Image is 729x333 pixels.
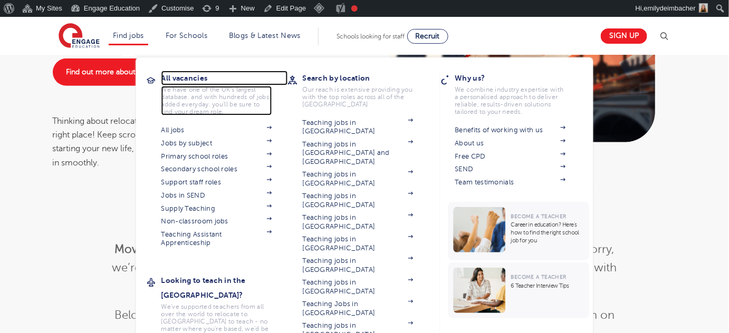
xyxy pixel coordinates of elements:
[303,235,414,252] a: Teaching jobs in [GEOGRAPHIC_DATA]
[53,58,280,86] a: Find out more about teaching in the [GEOGRAPHIC_DATA]
[59,23,100,50] img: Engage Education
[161,126,272,134] a: All jobs
[455,71,582,85] h3: Why us?
[303,300,414,317] a: Teaching Jobs in [GEOGRAPHIC_DATA]
[114,243,529,256] strong: Moving somewhere new – especially far from home – can feel overwhelming.
[303,170,414,188] a: Teaching jobs in [GEOGRAPHIC_DATA]
[455,71,582,115] a: Why us? We combine industry expertise with a personalised approach to deliver reliable, results-d...
[511,282,584,290] p: 6 Teacher Interview Tips
[303,213,414,231] a: Teaching jobs in [GEOGRAPHIC_DATA]
[161,230,272,248] a: Teaching Assistant Apprenticeship
[166,32,207,40] a: For Schools
[448,262,592,318] a: Become a Teacher 6 Teacher Interview Tips
[455,165,566,173] a: SEND
[161,217,272,226] a: Non-classroom jobs
[161,204,272,213] a: Supply Teaching
[161,71,288,115] a: All vacancies We have one of the UK's largest database. and with hundreds of jobs added everyday....
[161,71,288,85] h3: All vacancies
[303,278,414,296] a: Teaching jobs in [GEOGRAPHIC_DATA]
[303,192,414,209] a: Teaching jobs in [GEOGRAPHIC_DATA]
[511,221,584,244] p: Career in education? Here’s how to find the right school job for you
[161,139,272,148] a: Jobs by subject
[455,178,566,187] a: Team testimonials
[337,33,405,40] span: Schools looking for staff
[455,152,566,161] a: Free CPD
[644,4,696,12] span: emilydeimbacher
[511,274,567,280] span: Become a Teacher
[161,165,272,173] a: Secondary school roles
[303,71,429,85] h3: Search by location
[448,202,592,260] a: Become a Teacher Career in education? Here’s how to find the right school job for you
[351,5,358,12] div: Focus keyphrase not set
[161,152,272,161] a: Primary school roles
[161,178,272,187] a: Support staff roles
[106,207,624,224] h2: Moving to the [GEOGRAPHIC_DATA]
[161,86,272,115] p: We have one of the UK's largest database. and with hundreds of jobs added everyday. you'll be sur...
[303,71,429,108] a: Search by location Our reach is extensive providing you with the top roles across all of the [GEO...
[455,139,566,148] a: About us
[303,257,414,274] a: Teaching jobs in [GEOGRAPHIC_DATA]
[53,114,354,170] div: Thinking about relocating to teach in the [GEOGRAPHIC_DATA]? You're in the right place! Keep scro...
[161,273,288,302] h3: Looking to teach in the [GEOGRAPHIC_DATA]?
[416,32,440,40] span: Recruit
[303,140,414,166] a: Teaching jobs in [GEOGRAPHIC_DATA] and [GEOGRAPHIC_DATA]
[113,32,144,40] a: Find jobs
[303,86,414,108] p: Our reach is extensive providing you with the top roles across all of the [GEOGRAPHIC_DATA]
[455,86,566,115] p: We combine industry expertise with a personalised approach to deliver reliable, results-driven so...
[407,29,448,44] a: Recruit
[455,126,566,134] a: Benefits of working with us
[303,119,414,136] a: Teaching jobs in [GEOGRAPHIC_DATA]
[229,32,301,40] a: Blogs & Latest News
[161,191,272,200] a: Jobs in SEND
[106,240,624,296] p: But don’t worry, we’re here to share practical tips and insights to help you settle into your new...
[601,28,647,44] a: Sign up
[511,213,567,219] span: Become a Teacher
